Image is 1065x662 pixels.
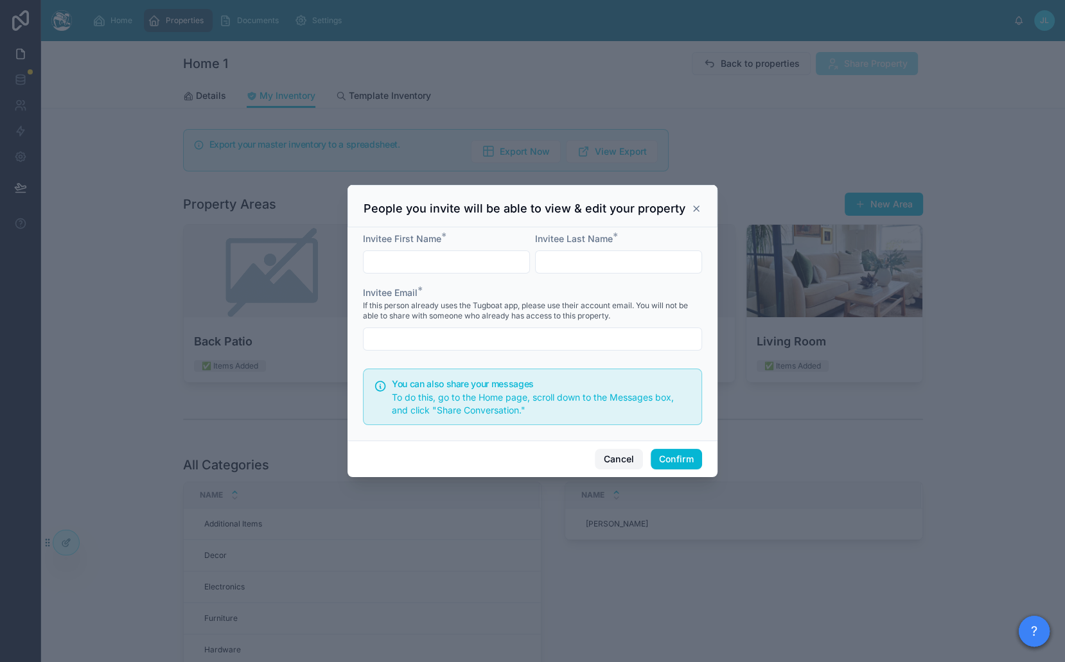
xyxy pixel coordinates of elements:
[392,391,691,417] div: To do this, go to the Home page, scroll down to the Messages box, and click "Share Conversation."
[595,449,642,469] button: Cancel
[392,392,674,415] span: To do this, go to the Home page, scroll down to the Messages box, and click "Share Conversation."
[392,379,691,388] h5: You can also share your messages
[363,287,418,298] span: Invitee Email
[651,449,702,469] button: Confirm
[1019,616,1050,647] button: ?
[363,233,441,244] span: Invitee First Name
[364,201,685,216] h3: People you invite will be able to view & edit your property
[363,301,702,321] span: If this person already uses the Tugboat app, please use their account email. You will not be able...
[535,233,613,244] span: Invitee Last Name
